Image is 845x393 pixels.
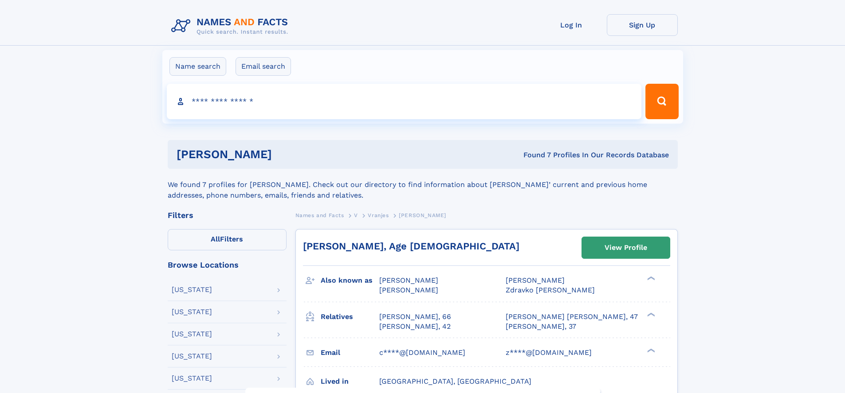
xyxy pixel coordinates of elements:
a: View Profile [582,237,670,258]
div: ❯ [645,311,656,317]
span: [PERSON_NAME] [379,286,438,294]
a: Names and Facts [295,210,344,221]
div: [US_STATE] [172,353,212,360]
div: [US_STATE] [172,286,212,293]
a: [PERSON_NAME], 42 [379,322,451,331]
span: [PERSON_NAME] [506,276,565,284]
div: Browse Locations [168,261,287,269]
div: Filters [168,211,287,219]
button: Search Button [645,84,678,119]
span: [PERSON_NAME] [399,212,446,218]
div: ❯ [645,347,656,353]
label: Name search [169,57,226,76]
a: [PERSON_NAME] [PERSON_NAME], 47 [506,312,638,322]
span: Zdravko [PERSON_NAME] [506,286,595,294]
h3: Email [321,345,379,360]
a: [PERSON_NAME], 66 [379,312,451,322]
a: Vranjes [368,210,389,221]
span: Vranjes [368,212,389,218]
div: [US_STATE] [172,308,212,315]
img: Logo Names and Facts [168,14,295,38]
h1: [PERSON_NAME] [177,149,398,160]
div: View Profile [605,237,647,258]
input: search input [167,84,642,119]
div: Found 7 Profiles In Our Records Database [397,150,669,160]
label: Email search [236,57,291,76]
a: [PERSON_NAME], Age [DEMOGRAPHIC_DATA] [303,241,519,252]
div: [US_STATE] [172,331,212,338]
a: Sign Up [607,14,678,36]
span: All [211,235,220,243]
div: [US_STATE] [172,375,212,382]
h3: Relatives [321,309,379,324]
span: [GEOGRAPHIC_DATA], [GEOGRAPHIC_DATA] [379,377,531,385]
div: ❯ [645,276,656,281]
h3: Lived in [321,374,379,389]
span: V [354,212,358,218]
a: Log In [536,14,607,36]
div: We found 7 profiles for [PERSON_NAME]. Check out our directory to find information about [PERSON_... [168,169,678,201]
a: V [354,210,358,221]
a: [PERSON_NAME], 37 [506,322,576,331]
label: Filters [168,229,287,250]
span: [PERSON_NAME] [379,276,438,284]
h3: Also known as [321,273,379,288]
